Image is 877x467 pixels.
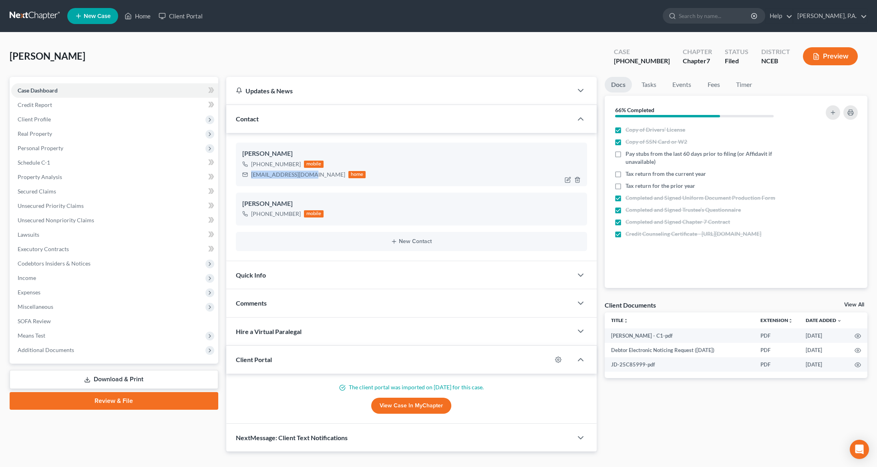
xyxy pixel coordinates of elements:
[760,317,793,323] a: Extensionunfold_more
[754,343,799,357] td: PDF
[754,357,799,372] td: PDF
[18,332,45,339] span: Means Test
[18,188,56,195] span: Secured Claims
[11,155,218,170] a: Schedule C-1
[605,343,754,357] td: Debtor Electronic Noticing Request ([DATE])
[18,346,74,353] span: Additional Documents
[614,56,670,66] div: [PHONE_NUMBER]
[11,83,218,98] a: Case Dashboard
[242,238,581,245] button: New Contact
[251,210,301,218] div: [PHONE_NUMBER]
[761,56,790,66] div: NCEB
[348,171,366,178] div: home
[10,392,218,410] a: Review & File
[605,301,656,309] div: Client Documents
[614,47,670,56] div: Case
[725,47,748,56] div: Status
[18,116,51,123] span: Client Profile
[626,182,695,190] span: Tax return for the prior year
[706,57,710,64] span: 7
[304,210,324,217] div: mobile
[837,318,842,323] i: expand_more
[626,150,795,166] span: Pay stubs from the last 60 days prior to filing (or Affidavit if unavailable)
[18,231,39,238] span: Lawsuits
[236,299,267,307] span: Comments
[18,87,58,94] span: Case Dashboard
[666,77,698,93] a: Events
[803,47,858,65] button: Preview
[799,357,848,372] td: [DATE]
[18,145,63,151] span: Personal Property
[683,47,712,56] div: Chapter
[18,246,69,252] span: Executory Contracts
[844,302,864,308] a: View All
[615,107,654,113] strong: 66% Completed
[236,383,587,391] p: The client portal was imported on [DATE] for this case.
[626,218,730,226] span: Completed and Signed Chapter 7 Contract
[11,184,218,199] a: Secured Claims
[11,213,218,227] a: Unsecured Nonpriority Claims
[754,328,799,343] td: PDF
[766,9,793,23] a: Help
[761,47,790,56] div: District
[850,440,869,459] div: Open Intercom Messenger
[626,170,706,178] span: Tax return from the current year
[624,318,628,323] i: unfold_more
[11,314,218,328] a: SOFA Review
[18,130,52,137] span: Real Property
[236,356,272,363] span: Client Portal
[605,77,632,93] a: Docs
[121,9,155,23] a: Home
[11,242,218,256] a: Executory Contracts
[799,328,848,343] td: [DATE]
[18,274,36,281] span: Income
[730,77,758,93] a: Timer
[155,9,207,23] a: Client Portal
[236,271,266,279] span: Quick Info
[788,318,793,323] i: unfold_more
[626,138,687,146] span: Copy of SSN Card or W2
[84,13,111,19] span: New Case
[242,149,581,159] div: [PERSON_NAME]
[18,289,40,296] span: Expenses
[18,101,52,108] span: Credit Report
[251,160,301,168] div: [PHONE_NUMBER]
[236,87,563,95] div: Updates & News
[725,56,748,66] div: Filed
[236,115,259,123] span: Contact
[11,98,218,112] a: Credit Report
[11,170,218,184] a: Property Analysis
[251,171,345,179] div: [EMAIL_ADDRESS][DOMAIN_NAME]
[18,318,51,324] span: SOFA Review
[10,370,218,389] a: Download & Print
[304,161,324,168] div: mobile
[605,357,754,372] td: JD-25C85999-pdf
[605,328,754,343] td: [PERSON_NAME] - C1-pdf
[683,56,712,66] div: Chapter
[679,8,752,23] input: Search by name...
[635,77,663,93] a: Tasks
[701,77,726,93] a: Fees
[18,217,94,223] span: Unsecured Nonpriority Claims
[793,9,867,23] a: [PERSON_NAME], P.A.
[626,230,761,238] span: Credit Counseling Certificate - [URL][DOMAIN_NAME]
[242,199,581,209] div: [PERSON_NAME]
[236,434,348,441] span: NextMessage: Client Text Notifications
[371,398,451,414] a: View Case in MyChapter
[18,303,53,310] span: Miscellaneous
[18,173,62,180] span: Property Analysis
[18,260,91,267] span: Codebtors Insiders & Notices
[806,317,842,323] a: Date Added expand_more
[11,199,218,213] a: Unsecured Priority Claims
[11,227,218,242] a: Lawsuits
[10,50,85,62] span: [PERSON_NAME]
[18,159,50,166] span: Schedule C-1
[611,317,628,323] a: Titleunfold_more
[799,343,848,357] td: [DATE]
[626,194,775,202] span: Completed and Signed Uniform Document Production Form
[626,206,741,214] span: Completed and Signed Trustee’s Questionnaire
[18,202,84,209] span: Unsecured Priority Claims
[626,126,685,134] span: Copy of Drivers’ License
[236,328,302,335] span: Hire a Virtual Paralegal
